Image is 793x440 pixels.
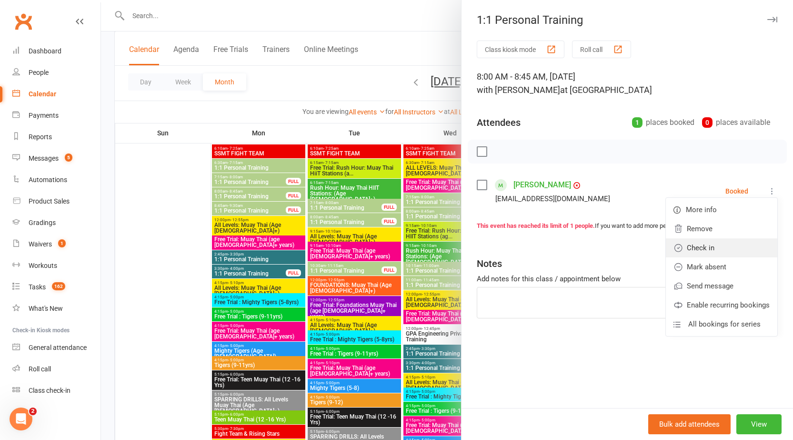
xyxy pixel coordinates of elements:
[29,240,52,248] div: Waivers
[666,257,777,276] a: Mark absent
[477,222,595,229] strong: This event has reached its limit of 1 people.
[12,62,100,83] a: People
[29,365,51,373] div: Roll call
[686,204,717,215] span: More info
[29,408,37,415] span: 2
[725,188,748,194] div: Booked
[12,105,100,126] a: Payments
[12,298,100,319] a: What's New
[12,191,100,212] a: Product Sales
[462,13,793,27] div: 1:1 Personal Training
[29,305,63,312] div: What's New
[477,116,521,129] div: Attendees
[666,219,777,238] a: Remove
[12,148,100,169] a: Messages 5
[688,318,761,330] span: All bookings for series
[29,387,70,394] div: Class check-in
[632,116,694,129] div: places booked
[29,154,59,162] div: Messages
[52,282,65,290] span: 162
[12,358,100,380] a: Roll call
[58,239,66,247] span: 1
[12,169,100,191] a: Automations
[29,283,46,291] div: Tasks
[11,10,35,33] a: Clubworx
[12,41,100,62] a: Dashboard
[12,126,100,148] a: Reports
[666,315,777,334] a: All bookings for series
[560,85,652,95] span: at [GEOGRAPHIC_DATA]
[477,85,560,95] span: with [PERSON_NAME]
[29,176,67,184] div: Automations
[666,238,777,257] a: Check in
[29,90,56,98] div: Calendar
[29,262,57,269] div: Workouts
[29,197,70,205] div: Product Sales
[10,408,32,430] iframe: Intercom live chat
[477,257,502,270] div: Notes
[736,414,782,434] button: View
[29,69,49,76] div: People
[65,153,72,162] span: 5
[648,414,731,434] button: Bulk add attendees
[572,41,631,58] button: Roll call
[666,276,777,296] a: Send message
[29,344,87,351] div: General attendance
[477,221,778,231] div: If you want to add more people, please remove 1 or more attendees.
[12,234,100,255] a: Waivers 1
[666,296,777,315] a: Enable recurring bookings
[513,177,571,193] a: [PERSON_NAME]
[702,116,770,129] div: places available
[12,255,100,276] a: Workouts
[12,276,100,298] a: Tasks 162
[495,193,610,205] div: [EMAIL_ADDRESS][DOMAIN_NAME]
[12,83,100,105] a: Calendar
[29,47,61,55] div: Dashboard
[477,70,778,97] div: 8:00 AM - 8:45 AM, [DATE]
[29,112,59,119] div: Payments
[29,133,52,141] div: Reports
[632,117,642,128] div: 1
[477,273,778,285] div: Add notes for this class / appointment below
[666,200,777,219] a: More info
[702,117,713,128] div: 0
[12,337,100,358] a: General attendance kiosk mode
[12,380,100,401] a: Class kiosk mode
[477,41,564,58] button: Class kiosk mode
[29,219,56,226] div: Gradings
[12,212,100,234] a: Gradings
